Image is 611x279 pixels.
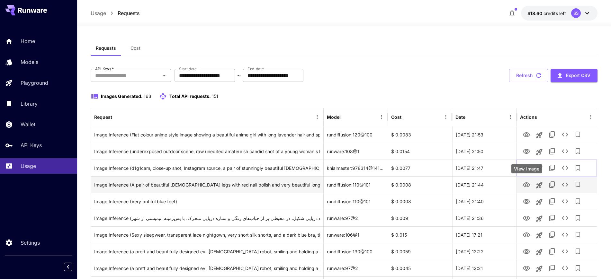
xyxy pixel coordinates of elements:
button: Sort [466,112,475,121]
span: 151 [212,93,218,99]
div: $18.60482 [527,10,566,17]
div: runware:106@1 [324,226,388,243]
div: 24 Aug, 2025 21:36 [452,210,517,226]
button: See details [559,178,571,191]
button: Copy TaskUUID [546,245,559,258]
div: $ 0.0077 [388,160,452,176]
button: Launch in playground [533,179,546,192]
button: Add to library [571,128,584,141]
div: 24 Aug, 2025 21:44 [452,176,517,193]
button: Export CSV [551,69,598,82]
button: Add to library [571,262,584,275]
button: View Image [520,245,533,258]
button: See details [559,145,571,158]
div: 24 Aug, 2025 21:50 [452,143,517,160]
div: 24 Aug, 2025 21:53 [452,126,517,143]
span: credits left [544,11,566,16]
div: Click to copy prompt [94,143,320,160]
div: SS [571,8,581,18]
span: Images Generated: [101,93,143,99]
p: Playground [21,79,48,87]
p: Settings [21,239,40,247]
div: $ 0.009 [388,210,452,226]
button: Collapse sidebar [64,263,72,271]
button: Menu [586,112,595,121]
button: Open [160,71,169,80]
button: Refresh [509,69,548,82]
button: See details [559,161,571,174]
button: Menu [377,112,386,121]
div: rundiffusion:110@101 [324,176,388,193]
div: Cost [391,114,401,120]
button: Add to library [571,145,584,158]
button: Launch in playground [533,212,546,225]
div: Click to copy prompt [94,243,320,260]
button: See details [559,262,571,275]
a: Requests [118,9,139,17]
button: Add to library [571,178,584,191]
label: API Keys [95,66,114,72]
nav: breadcrumb [91,9,139,17]
div: 24 Aug, 2025 17:21 [452,226,517,243]
button: View Image [520,195,533,208]
p: Home [21,37,35,45]
button: Sort [341,112,350,121]
button: Add to library [571,195,584,208]
p: Usage [21,162,36,170]
button: Launch in playground [533,262,546,275]
button: Copy TaskUUID [546,228,559,241]
div: rundiffusion:120@100 [324,126,388,143]
button: Menu [313,112,322,121]
button: View Image [520,144,533,158]
button: Menu [441,112,450,121]
div: $ 0.0008 [388,193,452,210]
p: API Keys [21,141,42,149]
button: Launch in playground [533,145,546,158]
div: Request [94,114,112,120]
span: Total API requests: [169,93,211,99]
div: runware:97@2 [324,210,388,226]
button: Launch in playground [533,196,546,208]
button: Menu [506,112,515,121]
div: 24 Aug, 2025 21:40 [452,193,517,210]
button: Add to library [571,245,584,258]
button: View Image [520,228,533,241]
div: rundiffusion:130@100 [324,243,388,260]
div: Collapse sidebar [69,261,77,273]
button: Copy TaskUUID [546,262,559,275]
button: Copy TaskUUID [546,145,559,158]
button: Launch in playground [533,246,546,258]
button: Copy TaskUUID [546,212,559,224]
span: Requests [96,45,116,51]
div: runware:97@2 [324,260,388,276]
div: Click to copy prompt [94,260,320,276]
p: Models [21,58,38,66]
button: See details [559,212,571,224]
div: Click to copy prompt [94,193,320,210]
div: View Image [511,164,542,173]
button: See details [559,128,571,141]
div: 24 Aug, 2025 12:22 [452,243,517,260]
button: See details [559,228,571,241]
div: Actions [520,114,537,120]
button: Launch in playground [533,129,546,142]
label: End date [247,66,264,72]
div: $ 0.0008 [388,176,452,193]
div: rundiffusion:110@101 [324,193,388,210]
div: 24 Aug, 2025 21:47 [452,160,517,176]
div: runware:108@1 [324,143,388,160]
a: Usage [91,9,106,17]
p: Library [21,100,38,108]
div: $ 0.0154 [388,143,452,160]
button: See details [559,195,571,208]
button: View Image [520,211,533,224]
button: Copy TaskUUID [546,161,559,174]
div: khialmaster:978314@1413133 [324,160,388,176]
span: 163 [144,93,151,99]
button: Copy TaskUUID [546,178,559,191]
div: Date [455,114,465,120]
span: Cost [130,45,140,51]
div: Click to copy prompt [94,126,320,143]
